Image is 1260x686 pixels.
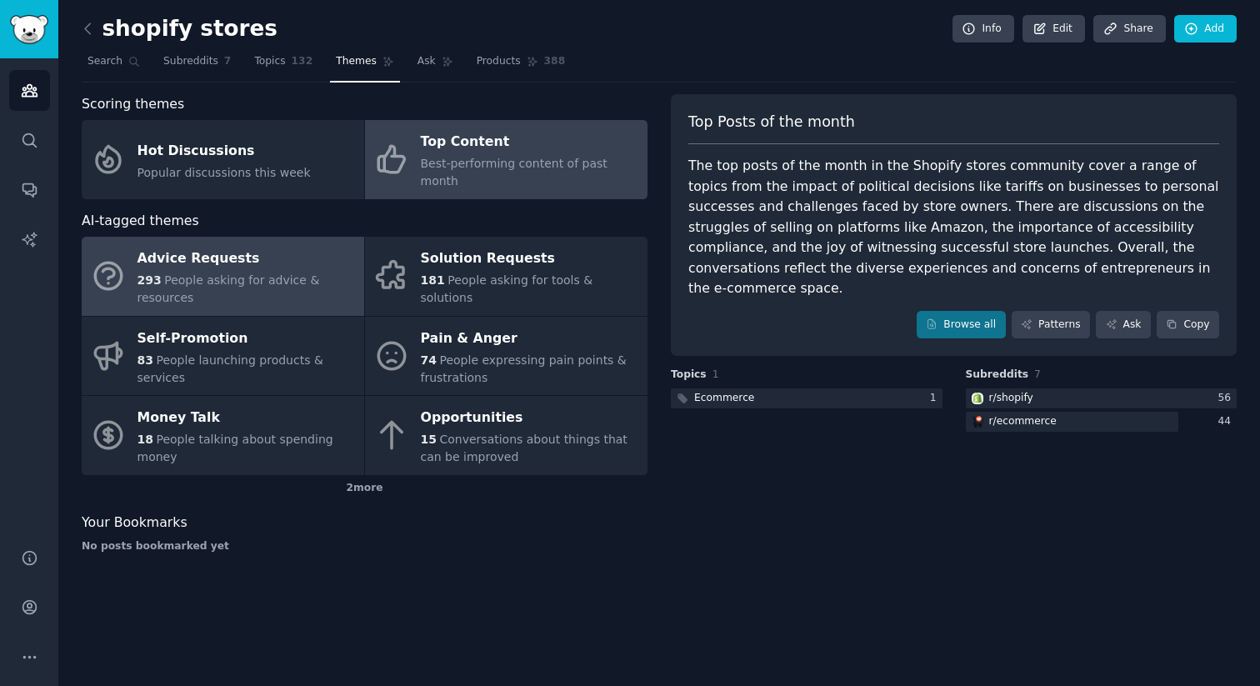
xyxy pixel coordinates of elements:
[421,433,437,446] span: 15
[330,48,400,83] a: Themes
[930,391,942,406] div: 1
[137,166,311,179] span: Popular discussions this week
[417,54,436,69] span: Ask
[712,368,719,380] span: 1
[137,325,356,352] div: Self-Promotion
[336,54,377,69] span: Themes
[917,311,1006,339] a: Browse all
[163,54,218,69] span: Subreddits
[694,391,754,406] div: Ecommerce
[137,433,333,463] span: People talking about spending money
[292,54,313,69] span: 132
[82,317,364,396] a: Self-Promotion83People launching products & services
[82,211,199,232] span: AI-tagged themes
[1034,368,1041,380] span: 7
[365,120,647,199] a: Top ContentBest-performing content of past month
[82,475,647,502] div: 2 more
[688,112,855,133] span: Top Posts of the month
[1022,15,1085,43] a: Edit
[82,396,364,475] a: Money Talk18People talking about spending money
[224,54,232,69] span: 7
[421,325,639,352] div: Pain & Anger
[421,405,639,432] div: Opportunities
[421,129,639,156] div: Top Content
[137,353,153,367] span: 83
[137,353,323,384] span: People launching products & services
[966,368,1029,383] span: Subreddits
[87,54,122,69] span: Search
[421,157,607,188] span: Best-performing content of past month
[82,94,184,115] span: Scoring themes
[82,16,277,43] h2: shopify stores
[421,353,627,384] span: People expressing pain points & frustrations
[972,416,983,428] img: ecommerce
[157,48,237,83] a: Subreddits7
[254,54,285,69] span: Topics
[421,246,639,273] div: Solution Requests
[137,273,320,304] span: People asking for advice & resources
[1217,414,1237,429] div: 44
[1093,15,1165,43] a: Share
[1012,311,1090,339] a: Patterns
[82,539,647,554] div: No posts bookmarked yet
[10,15,48,44] img: GummySearch logo
[1174,15,1237,43] a: Add
[412,48,459,83] a: Ask
[477,54,521,69] span: Products
[248,48,318,83] a: Topics132
[966,412,1237,433] a: ecommercer/ecommerce44
[1096,311,1151,339] a: Ask
[1157,311,1219,339] button: Copy
[82,120,364,199] a: Hot DiscussionsPopular discussions this week
[137,433,153,446] span: 18
[137,138,311,164] div: Hot Discussions
[421,273,593,304] span: People asking for tools & solutions
[82,513,187,533] span: Your Bookmarks
[989,391,1033,406] div: r/ shopify
[421,433,627,463] span: Conversations about things that can be improved
[671,388,942,409] a: Ecommerce1
[544,54,566,69] span: 388
[421,353,437,367] span: 74
[952,15,1014,43] a: Info
[137,405,356,432] div: Money Talk
[1217,391,1237,406] div: 56
[471,48,571,83] a: Products388
[671,368,707,383] span: Topics
[989,414,1057,429] div: r/ ecommerce
[972,393,983,404] img: shopify
[688,156,1219,299] div: The top posts of the month in the Shopify stores community cover a range of topics from the impac...
[365,237,647,316] a: Solution Requests181People asking for tools & solutions
[82,48,146,83] a: Search
[137,273,162,287] span: 293
[82,237,364,316] a: Advice Requests293People asking for advice & resources
[137,246,356,273] div: Advice Requests
[966,388,1237,409] a: shopifyr/shopify56
[365,317,647,396] a: Pain & Anger74People expressing pain points & frustrations
[421,273,445,287] span: 181
[365,396,647,475] a: Opportunities15Conversations about things that can be improved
